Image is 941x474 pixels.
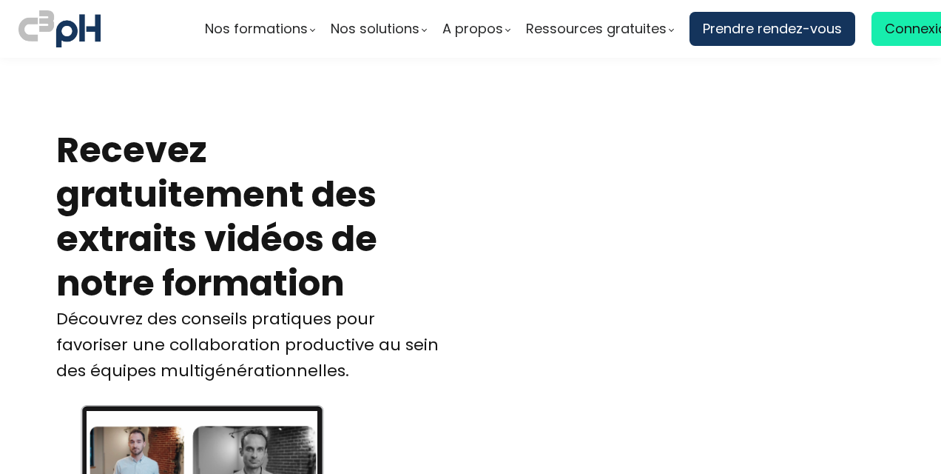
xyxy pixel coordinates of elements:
span: Prendre rendez-vous [703,18,842,40]
a: Prendre rendez-vous [689,12,855,46]
span: Nos formations [205,18,308,40]
div: Découvrez des conseils pratiques pour favoriser une collaboration productive au sein des équipes ... [56,306,445,384]
span: Ressources gratuites [526,18,667,40]
span: A propos [442,18,503,40]
span: Nos solutions [331,18,419,40]
h1: Recevez gratuitement des extraits vidéos de notre formation [56,128,445,306]
img: logo C3PH [18,7,101,50]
